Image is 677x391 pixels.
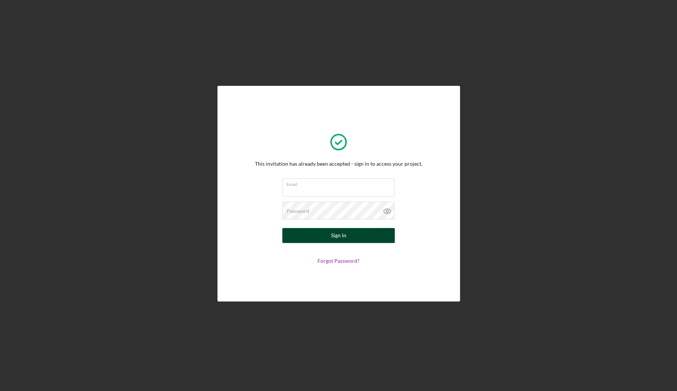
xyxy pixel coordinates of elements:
[255,161,422,167] div: This invitation has already been accepted - sign in to access your project.
[331,228,346,243] div: Sign In
[318,258,359,264] a: Forgot Password?
[286,179,394,187] label: Email
[286,208,309,214] label: Password
[282,228,395,243] button: Sign In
